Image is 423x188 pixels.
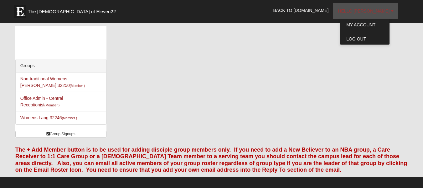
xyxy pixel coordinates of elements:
[269,3,333,18] a: Back to [DOMAIN_NAME]
[20,115,77,120] a: Womens Lang 32246(Member )
[62,116,77,120] small: (Member )
[338,8,389,13] span: Hello [PERSON_NAME]
[333,3,398,19] a: Hello [PERSON_NAME]
[15,147,407,173] font: The + Add Member button is to be used for adding disciple group members only. If you need to add ...
[20,96,63,107] a: Office Admin - Central Receptionist(Member )
[14,5,26,18] img: Eleven22 logo
[28,8,116,15] span: The [DEMOGRAPHIC_DATA] of Eleven22
[44,103,59,107] small: (Member )
[15,131,106,137] a: Group Signups
[20,76,85,88] a: Non-traditional Womens [PERSON_NAME] 32250(Member )
[11,2,136,18] a: The [DEMOGRAPHIC_DATA] of Eleven22
[340,35,389,43] a: Log Out
[16,59,106,73] div: Groups
[70,84,85,88] small: (Member )
[340,21,389,29] a: My Account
